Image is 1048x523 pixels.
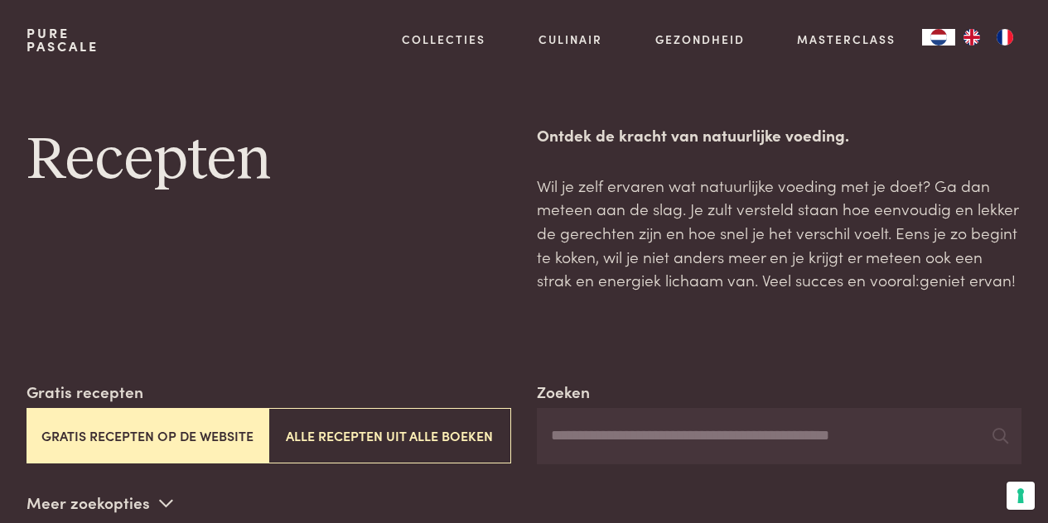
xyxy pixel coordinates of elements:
[922,29,955,46] div: Language
[27,123,511,198] h1: Recepten
[922,29,1021,46] aside: Language selected: Nederlands
[955,29,1021,46] ul: Language list
[988,29,1021,46] a: FR
[655,31,745,48] a: Gezondheid
[538,31,602,48] a: Culinair
[402,31,485,48] a: Collecties
[27,408,268,463] button: Gratis recepten op de website
[537,174,1021,292] p: Wil je zelf ervaren wat natuurlijke voeding met je doet? Ga dan meteen aan de slag. Je zult verst...
[797,31,896,48] a: Masterclass
[1007,482,1035,510] button: Uw voorkeuren voor toestemming voor trackingtechnologieën
[27,26,99,53] a: PurePascale
[268,408,510,463] button: Alle recepten uit alle boeken
[955,29,988,46] a: EN
[537,380,590,404] label: Zoeken
[27,380,143,404] label: Gratis recepten
[537,123,849,146] strong: Ontdek de kracht van natuurlijke voeding.
[27,491,173,516] p: Meer zoekopties
[922,29,955,46] a: NL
